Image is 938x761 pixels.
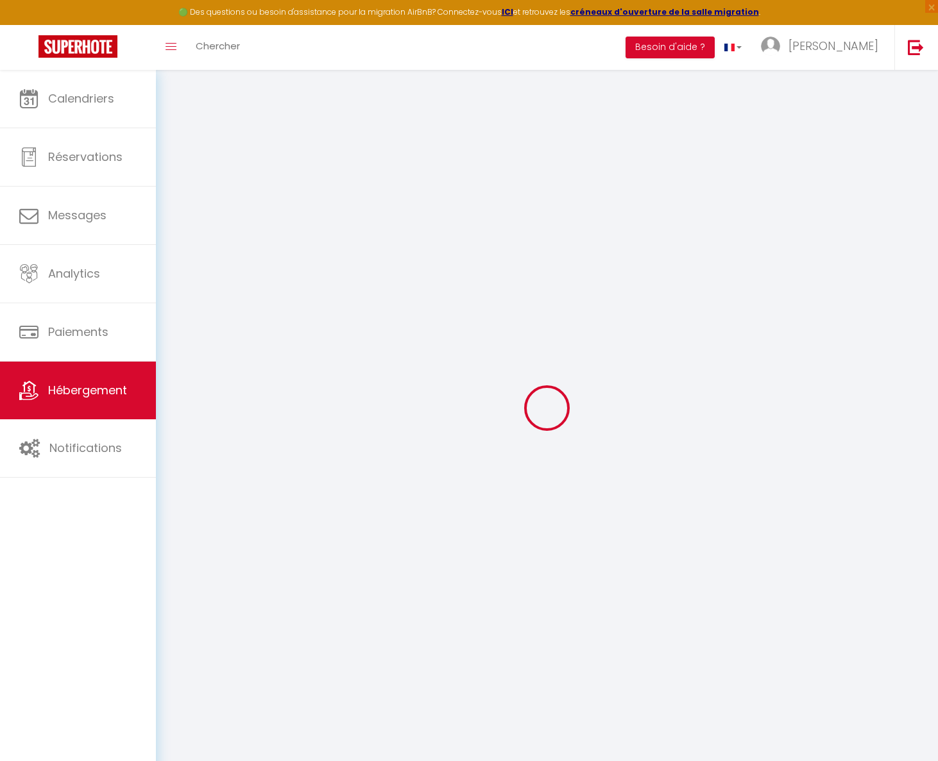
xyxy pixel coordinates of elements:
img: Super Booking [38,35,117,58]
button: Besoin d'aide ? [626,37,715,58]
span: Chercher [196,39,240,53]
iframe: Chat [883,703,928,751]
img: ... [761,37,780,56]
span: Notifications [49,440,122,456]
a: créneaux d'ouverture de la salle migration [570,6,759,17]
span: Analytics [48,265,100,281]
button: Ouvrir le widget de chat LiveChat [10,5,49,44]
a: Chercher [186,25,250,70]
a: ... [PERSON_NAME] [751,25,894,70]
span: Calendriers [48,90,114,106]
span: Réservations [48,149,123,165]
span: [PERSON_NAME] [789,38,878,54]
span: Paiements [48,324,108,340]
a: ICI [502,6,513,17]
span: Hébergement [48,382,127,398]
span: Messages [48,207,107,223]
img: logout [908,39,924,55]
